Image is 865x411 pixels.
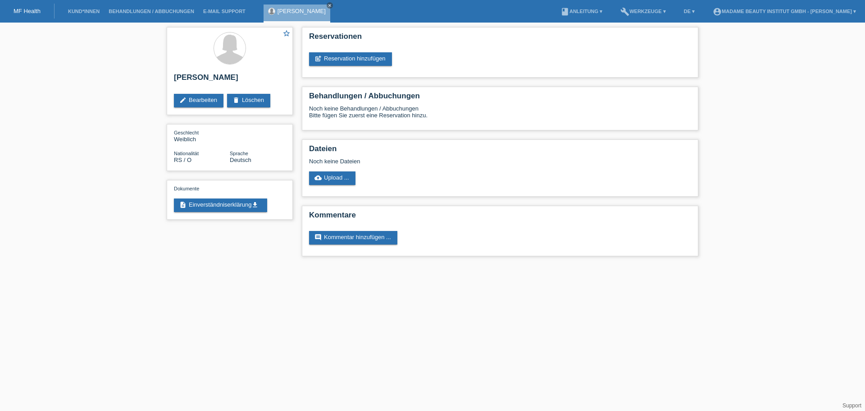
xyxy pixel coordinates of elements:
[314,234,322,241] i: comment
[309,92,691,105] h2: Behandlungen / Abbuchungen
[556,9,607,14] a: bookAnleitung ▾
[227,94,270,107] a: deleteLöschen
[174,199,267,212] a: descriptionEinverständniserklärungget_app
[314,174,322,181] i: cloud_upload
[174,94,223,107] a: editBearbeiten
[179,97,187,104] i: edit
[309,52,392,66] a: post_addReservation hinzufügen
[232,97,240,104] i: delete
[251,201,259,208] i: get_app
[309,144,691,158] h2: Dateien
[842,402,861,409] a: Support
[309,171,355,185] a: cloud_uploadUpload ...
[282,29,291,37] i: star_border
[560,7,569,16] i: book
[309,211,691,224] h2: Kommentare
[278,8,326,14] a: [PERSON_NAME]
[64,9,104,14] a: Kund*innen
[104,9,199,14] a: Behandlungen / Abbuchungen
[328,3,332,8] i: close
[174,157,191,163] span: Serbien / O / 14.01.2013
[14,8,41,14] a: MF Health
[679,9,699,14] a: DE ▾
[179,201,187,208] i: description
[174,73,286,87] h2: [PERSON_NAME]
[282,29,291,39] a: star_border
[708,9,860,14] a: account_circleMadame Beauty Institut GmbH - [PERSON_NAME] ▾
[616,9,670,14] a: buildWerkzeuge ▾
[199,9,250,14] a: E-Mail Support
[309,158,584,165] div: Noch keine Dateien
[174,130,199,135] span: Geschlecht
[309,105,691,125] div: Noch keine Behandlungen / Abbuchungen Bitte fügen Sie zuerst eine Reservation hinzu.
[713,7,722,16] i: account_circle
[174,151,199,156] span: Nationalität
[314,55,322,62] i: post_add
[174,129,230,143] div: Weiblich
[327,2,333,9] a: close
[174,186,199,191] span: Dokumente
[230,151,248,156] span: Sprache
[309,231,397,245] a: commentKommentar hinzufügen ...
[230,157,251,163] span: Deutsch
[309,32,691,46] h2: Reservationen
[620,7,629,16] i: build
